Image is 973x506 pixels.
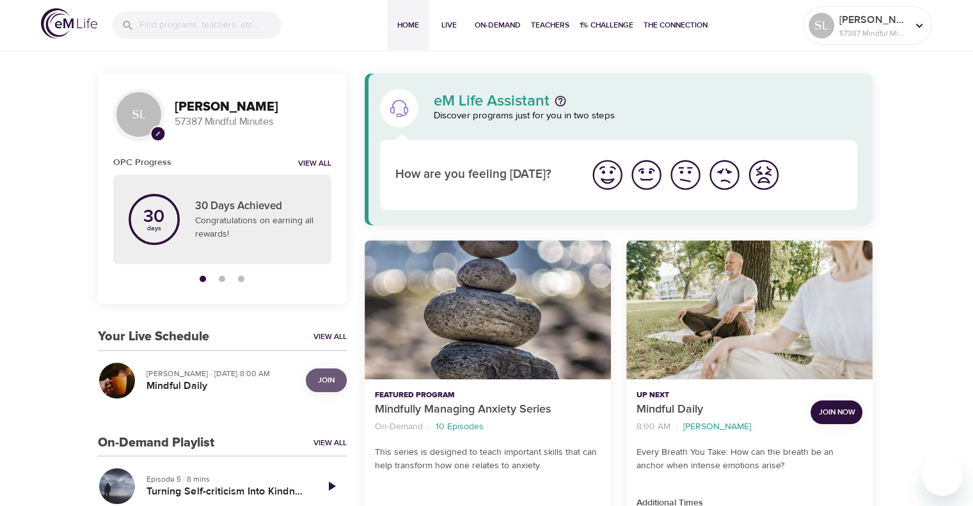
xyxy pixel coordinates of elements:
img: eM Life Assistant [389,98,409,118]
li: · [676,418,678,436]
span: On-Demand [475,19,521,32]
p: Congratulations on earning all rewards! [195,214,316,241]
img: logo [41,8,97,38]
p: 30 [143,208,164,226]
span: The Connection [644,19,708,32]
a: View All [313,438,347,448]
nav: breadcrumb [637,418,800,436]
p: eM Life Assistant [434,93,550,109]
p: [PERSON_NAME] [683,420,751,434]
p: This series is designed to teach important skills that can help transform how one relates to anxi... [375,446,601,473]
button: Mindfully Managing Anxiety Series [365,241,611,379]
img: ok [668,157,703,193]
p: Mindful Daily [637,401,800,418]
button: I'm feeling great [588,155,627,194]
span: Join Now [818,406,855,419]
p: [PERSON_NAME] · [DATE] 8:00 AM [146,368,296,379]
button: Join [306,368,347,392]
button: I'm feeling ok [666,155,705,194]
span: Live [434,19,464,32]
button: I'm feeling worst [744,155,783,194]
span: Join [318,374,335,387]
p: Episode 5 · 8 mins [146,473,306,485]
a: Play Episode [316,471,347,502]
iframe: Button to launch messaging window [922,455,963,496]
p: 57387 Mindful Minutes [839,28,907,39]
h3: [PERSON_NAME] [175,100,331,115]
p: Every Breath You Take: How can the breath be an anchor when intense emotions arise? [637,446,862,473]
p: On-Demand [375,420,423,434]
h3: Your Live Schedule [98,329,209,344]
img: great [590,157,625,193]
img: bad [707,157,742,193]
p: 8:00 AM [637,420,670,434]
p: 30 Days Achieved [195,198,316,215]
p: Mindfully Managing Anxiety Series [375,401,601,418]
button: Turning Self-criticism Into Kindness [98,467,136,505]
p: Up Next [637,390,800,401]
span: 1% Challenge [580,19,633,32]
p: [PERSON_NAME] [839,12,907,28]
button: Join Now [811,400,862,424]
button: I'm feeling bad [705,155,744,194]
img: good [629,157,664,193]
h5: Mindful Daily [146,379,296,393]
p: 10 Episodes [436,420,484,434]
p: Discover programs just for you in two steps [434,109,858,123]
input: Find programs, teachers, etc... [139,12,281,39]
h6: OPC Progress [113,155,171,170]
h5: Turning Self-criticism Into Kindness [146,485,306,498]
span: Teachers [531,19,569,32]
div: SL [113,89,164,140]
p: 57387 Mindful Minutes [175,115,331,129]
p: Featured Program [375,390,601,401]
li: · [428,418,431,436]
a: View all notifications [298,159,331,170]
a: View All [313,331,347,342]
p: How are you feeling [DATE]? [395,166,573,184]
span: Home [393,19,423,32]
nav: breadcrumb [375,418,601,436]
div: SL [809,13,834,38]
img: worst [746,157,781,193]
h3: On-Demand Playlist [98,436,214,450]
button: Mindful Daily [626,241,873,379]
p: days [143,226,164,231]
button: I'm feeling good [627,155,666,194]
